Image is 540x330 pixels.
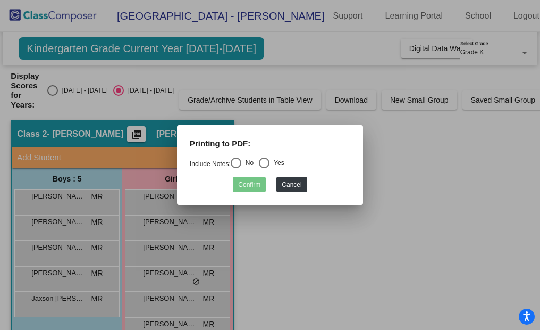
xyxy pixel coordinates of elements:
[276,177,307,192] button: Cancel
[190,138,250,150] label: Printing to PDF:
[190,160,284,168] mat-radio-group: Select an option
[190,160,231,168] a: Include Notes:
[269,158,284,168] div: Yes
[233,177,266,192] button: Confirm
[241,158,254,168] div: No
